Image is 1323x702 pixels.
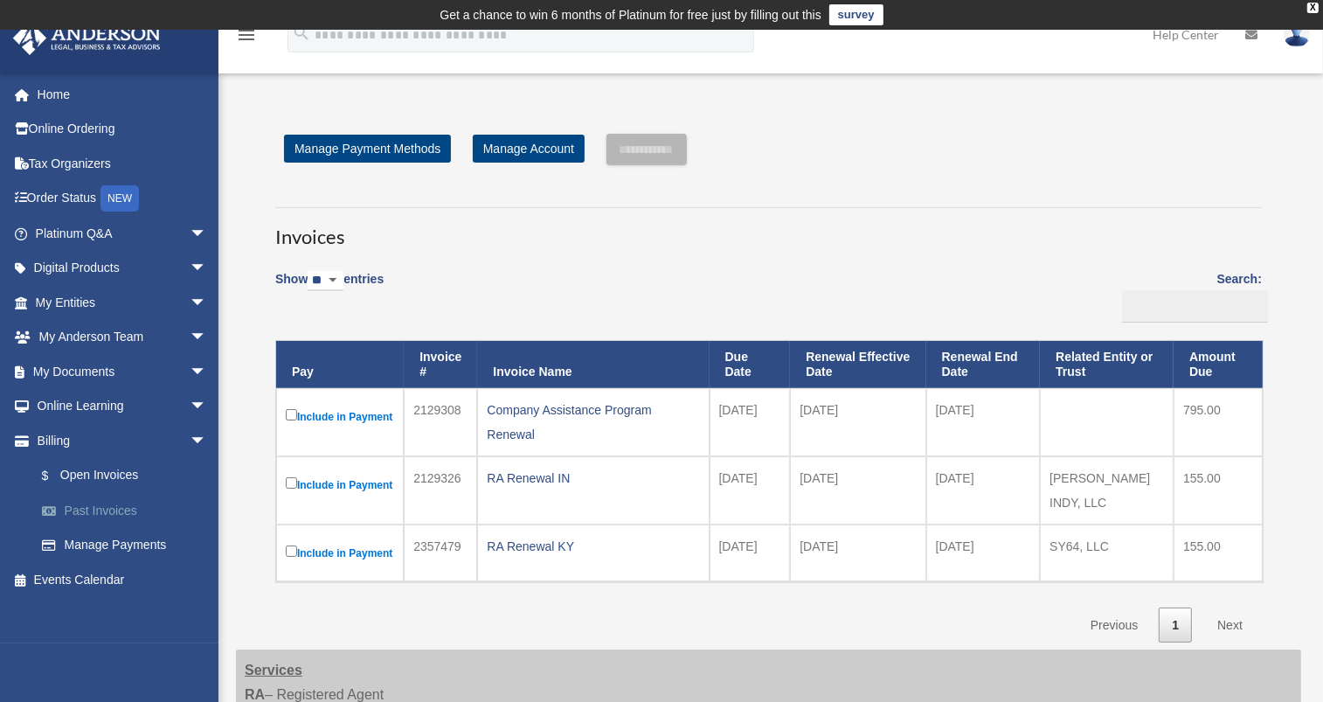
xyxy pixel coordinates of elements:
a: My Documentsarrow_drop_down [12,354,233,389]
th: Invoice Name: activate to sort column ascending [477,341,709,388]
td: [DATE] [926,388,1041,456]
a: Events Calendar [12,562,233,597]
img: User Pic [1284,22,1310,47]
td: 155.00 [1174,456,1263,525]
th: Pay: activate to sort column descending [276,341,404,388]
input: Include in Payment [286,477,297,489]
td: [DATE] [710,456,791,525]
span: arrow_drop_down [190,320,225,356]
div: RA Renewal KY [487,534,699,559]
div: close [1307,3,1319,13]
th: Invoice #: activate to sort column ascending [404,341,477,388]
img: Anderson Advisors Platinum Portal [8,21,166,55]
label: Show entries [275,268,384,309]
td: [DATE] [790,525,925,581]
th: Renewal End Date: activate to sort column ascending [926,341,1041,388]
a: Manage Payment Methods [284,135,451,163]
td: 2357479 [404,525,477,581]
a: Billingarrow_drop_down [12,423,233,458]
i: search [292,24,311,43]
td: 2129308 [404,388,477,456]
div: Get a chance to win 6 months of Platinum for free just by filling out this [440,4,821,25]
span: arrow_drop_down [190,423,225,459]
label: Include in Payment [286,542,394,564]
a: Past Invoices [24,493,233,528]
th: Renewal Effective Date: activate to sort column ascending [790,341,925,388]
td: [DATE] [926,456,1041,525]
span: $ [52,465,60,487]
a: menu [236,31,257,45]
td: SY64, LLC [1040,525,1174,581]
a: Manage Payments [24,528,233,563]
label: Include in Payment [286,406,394,427]
div: RA Renewal IN [487,466,699,490]
label: Search: [1116,268,1262,323]
span: arrow_drop_down [190,354,225,390]
span: arrow_drop_down [190,216,225,252]
a: My Anderson Teamarrow_drop_down [12,320,233,355]
a: Next [1204,608,1256,643]
a: Digital Productsarrow_drop_down [12,251,233,286]
span: arrow_drop_down [190,251,225,287]
span: arrow_drop_down [190,389,225,425]
a: Manage Account [473,135,585,163]
i: menu [236,24,257,45]
div: NEW [100,185,139,212]
td: 155.00 [1174,525,1263,581]
a: 1 [1159,608,1192,643]
input: Search: [1122,290,1268,323]
th: Amount Due: activate to sort column ascending [1174,341,1263,388]
strong: Services [245,663,302,678]
input: Include in Payment [286,546,297,557]
a: $Open Invoices [24,458,225,494]
td: [DATE] [790,388,925,456]
span: arrow_drop_down [190,285,225,321]
label: Include in Payment [286,474,394,496]
div: Company Assistance Program Renewal [487,398,699,447]
a: My Entitiesarrow_drop_down [12,285,233,320]
input: Include in Payment [286,409,297,421]
a: Previous [1077,608,1151,643]
a: Platinum Q&Aarrow_drop_down [12,216,233,251]
td: [DATE] [790,456,925,525]
a: Online Learningarrow_drop_down [12,389,233,424]
td: [DATE] [710,525,791,581]
select: Showentries [308,271,343,291]
td: [DATE] [926,525,1041,581]
a: Tax Organizers [12,146,233,181]
td: [DATE] [710,388,791,456]
td: 2129326 [404,456,477,525]
td: [PERSON_NAME] INDY, LLC [1040,456,1174,525]
h3: Invoices [275,207,1262,251]
strong: RA [245,687,265,702]
a: Order StatusNEW [12,181,233,217]
th: Due Date: activate to sort column ascending [710,341,791,388]
th: Related Entity or Trust: activate to sort column ascending [1040,341,1174,388]
a: Home [12,77,233,112]
td: 795.00 [1174,388,1263,456]
a: survey [829,4,883,25]
a: Online Ordering [12,112,233,147]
